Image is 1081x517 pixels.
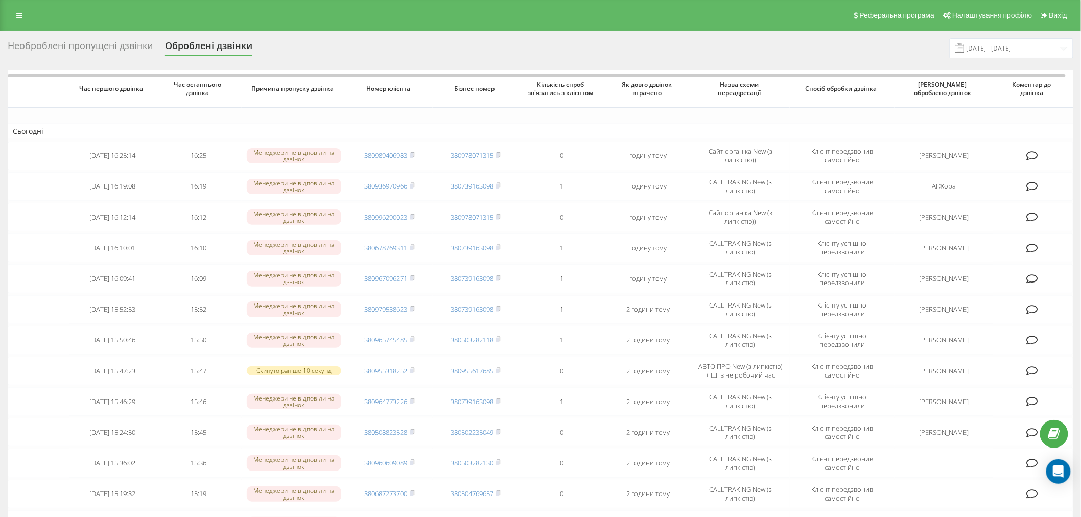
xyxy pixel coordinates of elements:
td: 15:19 [155,480,242,508]
td: 1 [519,172,605,201]
td: 1 [519,264,605,293]
a: 380936970966 [365,181,408,191]
div: Open Intercom Messenger [1046,459,1071,484]
a: 380955617685 [451,366,494,375]
td: 1 [519,326,605,355]
a: 380964773226 [365,397,408,406]
span: Номер клієнта [356,85,424,93]
td: Клієнт передзвонив самостійно [790,480,895,508]
td: Клієнт передзвонив самостійно [790,418,895,447]
td: Сайт органіка New (з липкістю)) [691,142,790,170]
td: [PERSON_NAME] [895,203,993,231]
div: Менеджери не відповіли на дзвінок [247,240,341,255]
td: [DATE] 16:12:14 [69,203,156,231]
td: [DATE] 15:19:32 [69,480,156,508]
a: 380978071315 [451,213,494,222]
td: Клієнт передзвонив самостійно [790,203,895,231]
td: годину тому [605,264,692,293]
td: 2 години тому [605,326,692,355]
td: 16:12 [155,203,242,231]
td: годину тому [605,142,692,170]
div: Менеджери не відповіли на дзвінок [247,333,341,348]
td: 1 [519,387,605,416]
td: годину тому [605,203,692,231]
span: Час останнього дзвінка [165,81,233,97]
td: годину тому [605,233,692,262]
td: 2 години тому [605,418,692,447]
td: 0 [519,449,605,477]
td: [PERSON_NAME] [895,418,993,447]
a: 380739163098 [451,397,494,406]
td: [PERSON_NAME] [895,233,993,262]
span: Як довго дзвінок втрачено [614,81,683,97]
a: 380996290023 [365,213,408,222]
td: [DATE] 15:52:53 [69,295,156,324]
span: Вихід [1049,11,1067,19]
div: Менеджери не відповіли на дзвінок [247,301,341,317]
div: Менеджери не відповіли на дзвінок [247,209,341,225]
a: 380967096271 [365,274,408,283]
td: CALLTRAKING New (з липкістю) [691,233,790,262]
td: CALLTRAKING New (з липкістю) [691,295,790,324]
td: 15:36 [155,449,242,477]
div: Менеджери не відповіли на дзвінок [247,425,341,440]
td: [PERSON_NAME] [895,142,993,170]
div: Необроблені пропущені дзвінки [8,40,153,56]
span: [PERSON_NAME] оброблено дзвінок [904,81,984,97]
td: CALLTRAKING New (з липкістю) [691,387,790,416]
td: 0 [519,142,605,170]
td: 2 години тому [605,387,692,416]
td: АІ Жора [895,172,993,201]
span: Час першого дзвінка [78,85,147,93]
div: Менеджери не відповіли на дзвінок [247,486,341,502]
td: 1 [519,233,605,262]
td: [PERSON_NAME] [895,264,993,293]
td: Клієнту успішно передзвонили [790,295,895,324]
a: 380504769657 [451,489,494,498]
td: 1 [519,295,605,324]
div: Менеджери не відповіли на дзвінок [247,148,341,163]
td: [DATE] 15:46:29 [69,387,156,416]
td: 0 [519,418,605,447]
td: 2 години тому [605,480,692,508]
td: [PERSON_NAME] [895,295,993,324]
td: 2 години тому [605,357,692,385]
div: Менеджери не відповіли на дзвінок [247,394,341,409]
a: 380503282118 [451,335,494,344]
td: CALLTRAKING New (з липкістю) [691,480,790,508]
td: Клієнт передзвонив самостійно [790,142,895,170]
td: 16:25 [155,142,242,170]
div: Скинуто раніше 10 секунд [247,366,341,375]
a: 380739163098 [451,243,494,252]
td: Сайт органіка New (з липкістю)) [691,203,790,231]
td: 2 години тому [605,449,692,477]
td: Клієнту успішно передзвонили [790,326,895,355]
td: 15:47 [155,357,242,385]
td: 16:19 [155,172,242,201]
span: Бізнес номер [441,85,510,93]
td: [PERSON_NAME] [895,357,993,385]
span: Причина пропуску дзвінка [251,85,336,93]
div: Менеджери не відповіли на дзвінок [247,179,341,194]
a: 380503282130 [451,458,494,467]
td: [DATE] 15:47:23 [69,357,156,385]
a: 380678769311 [365,243,408,252]
td: [DATE] 15:24:50 [69,418,156,447]
a: 380979538623 [365,304,408,314]
td: CALLTRAKING New (з липкістю) [691,449,790,477]
td: 0 [519,203,605,231]
div: Оброблені дзвінки [165,40,252,56]
a: 380960609089 [365,458,408,467]
td: 15:52 [155,295,242,324]
span: Коментар до дзвінка [1002,81,1065,97]
td: Клієнту успішно передзвонили [790,387,895,416]
td: 0 [519,357,605,385]
span: Спосіб обробки дзвінка [800,85,884,93]
div: Менеджери не відповіли на дзвінок [247,455,341,471]
td: Сьогодні [8,124,1073,139]
a: 380989406983 [365,151,408,160]
td: 16:10 [155,233,242,262]
td: Клієнт передзвонив самостійно [790,172,895,201]
td: 2 години тому [605,295,692,324]
td: годину тому [605,172,692,201]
